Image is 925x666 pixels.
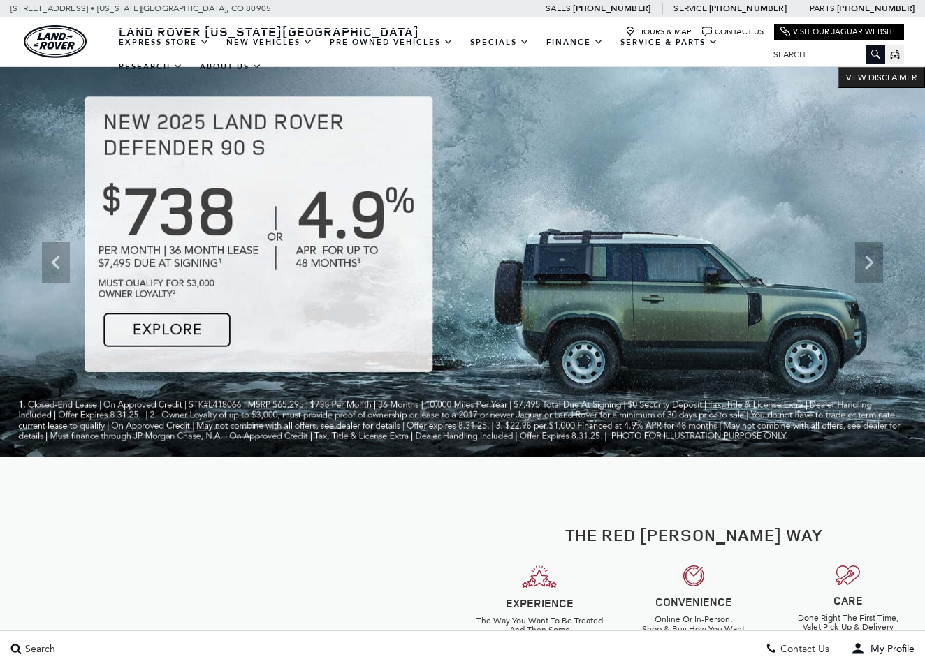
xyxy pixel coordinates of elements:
[837,3,915,14] a: [PHONE_NUMBER]
[781,614,915,632] h6: Done Right The First Time, Valet Pick-Up & Delivery
[538,30,612,54] a: Finance
[462,30,538,54] a: Specials
[833,593,863,608] strong: CARE
[625,27,692,37] a: Hours & Map
[473,526,915,544] h2: The Red [PERSON_NAME] Way
[777,643,829,655] span: Contact Us
[655,594,732,609] strong: CONVENIENCE
[780,27,898,37] a: Visit Our Jaguar Website
[321,30,462,54] a: Pre-Owned Vehicles
[10,3,271,13] a: [STREET_ADDRESS] • [US_STATE][GEOGRAPHIC_DATA], CO 80905
[218,30,321,54] a: New Vehicles
[110,54,191,79] a: Research
[810,3,835,13] span: Parts
[673,3,706,13] span: Service
[838,67,925,88] button: VIEW DISCLAIMER
[473,616,606,635] h6: The Way You Want To Be Treated And Then Some
[110,23,428,40] a: Land Rover [US_STATE][GEOGRAPHIC_DATA]
[763,46,885,63] input: Search
[612,30,727,54] a: Service & Parts
[865,643,915,655] span: My Profile
[573,3,650,14] a: [PHONE_NUMBER]
[709,3,787,14] a: [PHONE_NUMBER]
[546,3,571,13] span: Sales
[840,631,925,666] button: user-profile-menu
[24,25,87,58] a: land-rover
[846,72,917,83] span: VIEW DISCLAIMER
[110,30,218,54] a: EXPRESS STORE
[110,30,763,79] nav: Main Navigation
[627,615,761,633] h6: Online Or In-Person, Shop & Buy How You Want
[22,643,55,655] span: Search
[191,54,270,79] a: About Us
[24,25,87,58] img: Land Rover
[119,23,419,40] span: Land Rover [US_STATE][GEOGRAPHIC_DATA]
[506,595,574,611] strong: EXPERIENCE
[702,27,764,37] a: Contact Us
